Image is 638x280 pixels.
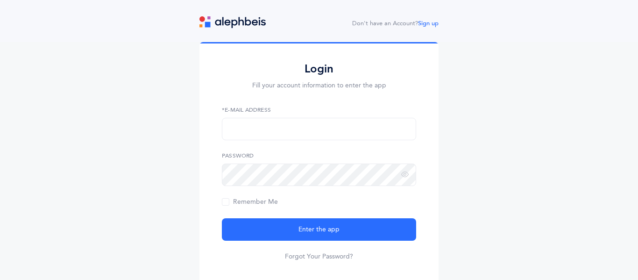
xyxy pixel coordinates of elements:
[285,252,353,261] a: Forgot Your Password?
[222,151,416,160] label: Password
[222,81,416,91] p: Fill your account information to enter the app
[199,16,266,28] img: logo.svg
[418,20,439,27] a: Sign up
[222,218,416,241] button: Enter the app
[298,225,340,235] span: Enter the app
[222,62,416,76] h2: Login
[352,19,439,29] div: Don't have an Account?
[222,198,278,206] span: Remember Me
[222,106,416,114] label: *E-Mail Address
